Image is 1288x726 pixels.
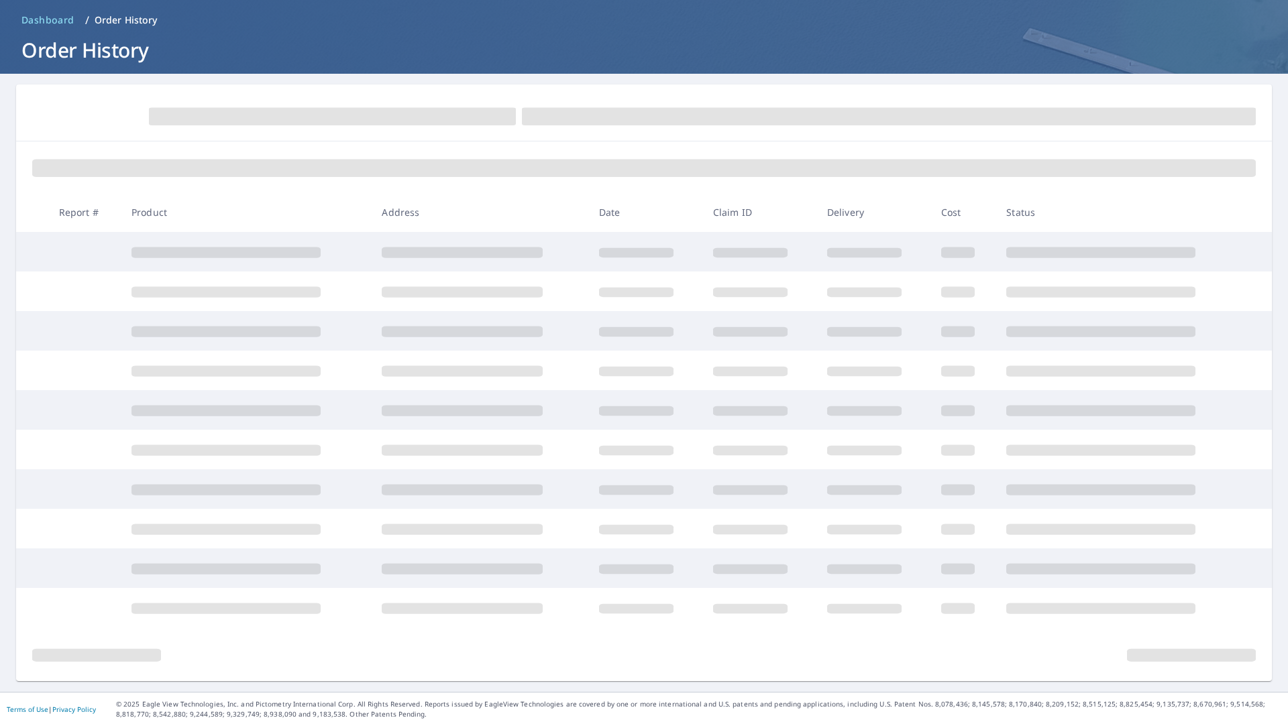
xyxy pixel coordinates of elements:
[7,705,96,713] p: |
[816,192,930,232] th: Delivery
[95,13,158,27] p: Order History
[21,13,74,27] span: Dashboard
[702,192,816,232] th: Claim ID
[85,12,89,28] li: /
[588,192,702,232] th: Date
[16,9,80,31] a: Dashboard
[116,699,1281,719] p: © 2025 Eagle View Technologies, Inc. and Pictometry International Corp. All Rights Reserved. Repo...
[16,9,1272,31] nav: breadcrumb
[371,192,588,232] th: Address
[52,705,96,714] a: Privacy Policy
[16,36,1272,64] h1: Order History
[930,192,996,232] th: Cost
[7,705,48,714] a: Terms of Use
[48,192,121,232] th: Report #
[996,192,1246,232] th: Status
[121,192,371,232] th: Product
